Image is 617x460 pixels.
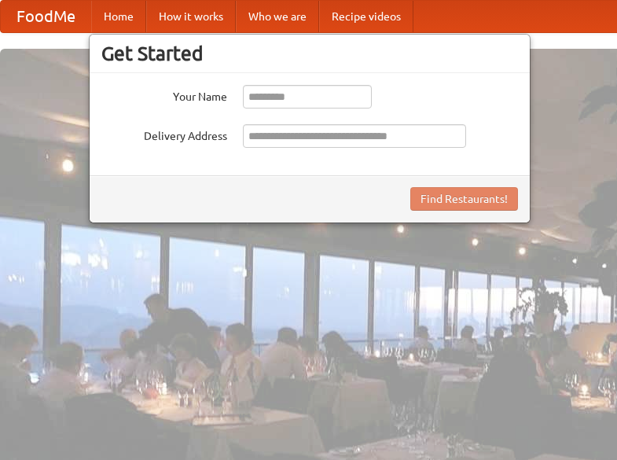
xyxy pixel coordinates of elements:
[91,1,146,32] a: Home
[101,124,227,144] label: Delivery Address
[410,187,518,211] button: Find Restaurants!
[1,1,91,32] a: FoodMe
[146,1,236,32] a: How it works
[101,42,518,65] h3: Get Started
[319,1,413,32] a: Recipe videos
[236,1,319,32] a: Who we are
[101,85,227,105] label: Your Name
